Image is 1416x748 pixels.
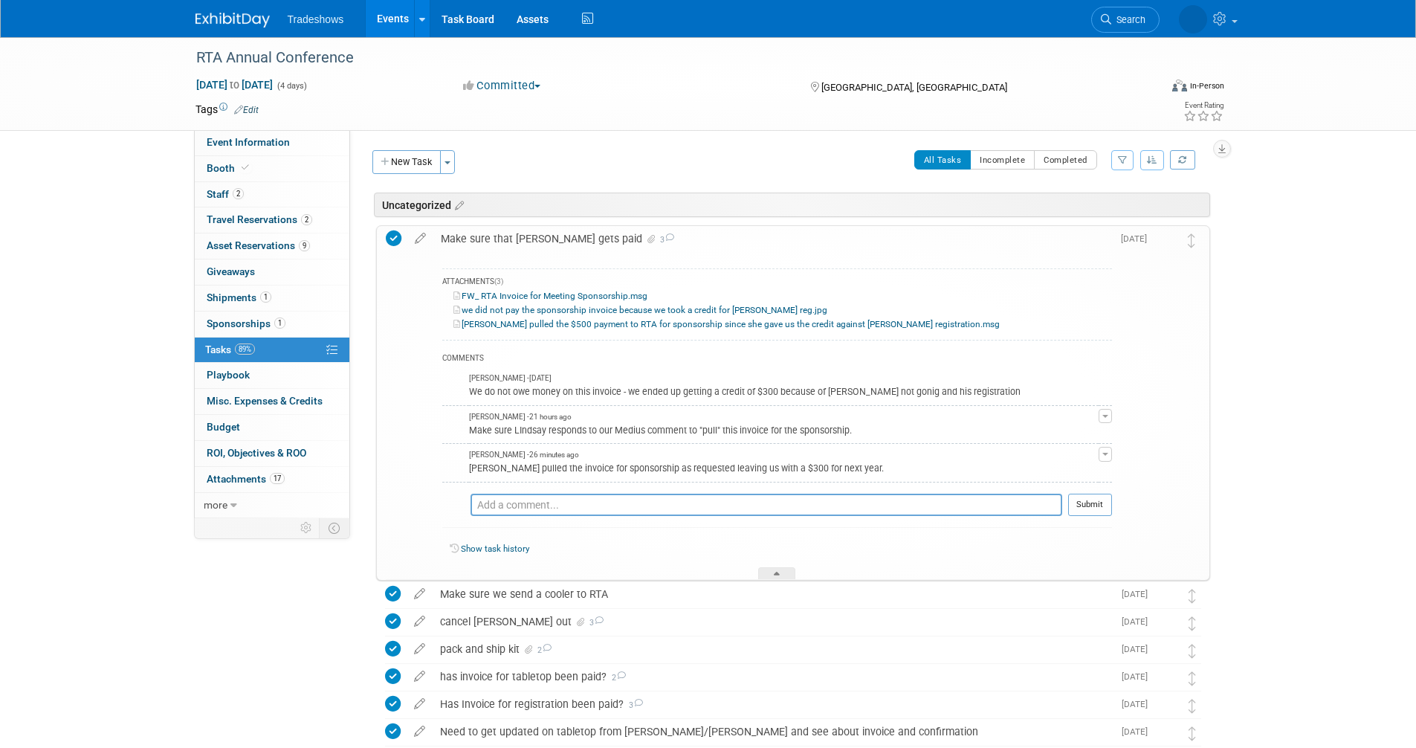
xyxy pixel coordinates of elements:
[207,317,285,329] span: Sponsorships
[1122,616,1155,627] span: [DATE]
[260,291,271,303] span: 1
[407,642,433,656] a: edit
[319,518,349,538] td: Toggle Event Tabs
[195,338,349,363] a: Tasks89%
[233,188,244,199] span: 2
[1122,589,1155,599] span: [DATE]
[494,277,503,286] span: (3)
[195,312,349,337] a: Sponsorships1
[433,609,1113,634] div: cancel [PERSON_NAME] out
[294,518,320,538] td: Personalize Event Tab Strip
[242,164,249,172] i: Booth reservation complete
[235,344,255,355] span: 89%
[1068,494,1112,516] button: Submit
[442,373,502,387] img: Matlyn Lowrey
[195,363,349,388] a: Playbook
[1155,613,1177,666] img: Matlyn Lowrey
[195,493,349,518] a: more
[1154,230,1177,283] img: Matlyn Lowrey
[1172,80,1187,91] img: Format-Inperson.png
[607,673,626,683] span: 2
[1121,233,1154,244] span: [DATE]
[1062,14,1096,25] span: Search
[510,460,1099,474] div: [PERSON_NAME] pulled the invoice for sponsorship as requested leaving us with a $300 for next year.
[1155,586,1177,639] img: Matlyn Lowrey
[207,265,255,277] span: Giveaways
[1042,7,1111,33] a: Search
[1188,233,1195,248] i: Move task
[207,213,312,225] span: Travel Reservations
[510,422,1099,436] div: Make sure LIndsay responds to our Medius comment to "pull" this invoice for the sponsorship.
[453,305,827,315] a: we did not pay the sponsorship invoice because we took a credit for [PERSON_NAME] reg.jpg
[195,467,349,492] a: Attachments17
[374,193,1210,217] div: Uncategorized
[207,395,323,407] span: Misc. Expenses & Credits
[207,447,306,459] span: ROI, Objectives & ROO
[510,373,592,384] span: [PERSON_NAME] - [DATE]
[195,130,349,155] a: Event Information
[299,240,310,251] span: 9
[658,235,674,245] span: 3
[204,499,227,511] span: more
[195,13,270,28] img: ExhibitDay
[274,317,285,329] span: 1
[207,188,244,200] span: Staff
[1189,644,1196,658] i: Move task
[458,78,546,94] button: Committed
[1155,668,1177,721] img: Matlyn Lowrey
[288,13,344,25] span: Tradeshows
[442,352,1112,367] div: COMMENTS
[1122,726,1155,737] span: [DATE]
[433,691,1113,717] div: Has Invoice for registration been paid?
[433,581,1113,607] div: Make sure we send a cooler to RTA
[1034,150,1097,170] button: Completed
[407,587,433,601] a: edit
[207,239,310,251] span: Asset Reservations
[535,645,552,655] span: 2
[270,473,285,484] span: 17
[442,450,502,463] img: Kay Reynolds
[195,233,349,259] a: Asset Reservations9
[195,415,349,440] a: Budget
[624,700,643,710] span: 3
[453,291,647,301] a: FW_ RTA Invoice for Meeting Sponsorship.msg
[461,544,529,554] a: Show task history
[587,618,604,628] span: 3
[510,384,1099,398] div: We do not owe money on this invoice - we ended up getting a credit of $300 because of [PERSON_NAM...
[207,473,285,485] span: Attachments
[1130,8,1207,25] img: Kay Reynolds
[234,105,259,115] a: Edit
[1183,102,1223,109] div: Event Rating
[407,615,433,628] a: edit
[191,45,1137,71] div: RTA Annual Conference
[433,664,1113,689] div: has invoice for tabletop been paid?
[301,214,312,225] span: 2
[510,412,612,422] span: [PERSON_NAME] - 21 hours ago
[442,412,502,425] img: Kay Reynolds
[372,150,441,174] button: New Task
[195,259,349,285] a: Giveaways
[433,226,1112,251] div: Make sure that [PERSON_NAME] gets paid
[1189,726,1196,741] i: Move task
[1189,616,1196,631] i: Move task
[207,291,271,303] span: Shipments
[407,670,433,683] a: edit
[407,232,433,245] a: edit
[407,697,433,711] a: edit
[195,286,349,311] a: Shipments1
[453,319,1000,329] a: [PERSON_NAME] pulled the $500 payment to RTA for sponsorship since she gave us the credit against...
[276,81,307,91] span: (4 days)
[1122,644,1155,654] span: [DATE]
[195,102,259,117] td: Tags
[207,136,290,148] span: Event Information
[1155,641,1177,694] img: Matlyn Lowrey
[1189,699,1196,713] i: Move task
[442,494,498,508] img: Kay Reynolds
[1072,77,1225,100] div: Event Format
[195,156,349,181] a: Booth
[1122,699,1155,709] span: [DATE]
[407,725,433,738] a: edit
[207,162,252,174] span: Booth
[510,450,620,460] span: [PERSON_NAME] - 26 minutes ago
[207,421,240,433] span: Budget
